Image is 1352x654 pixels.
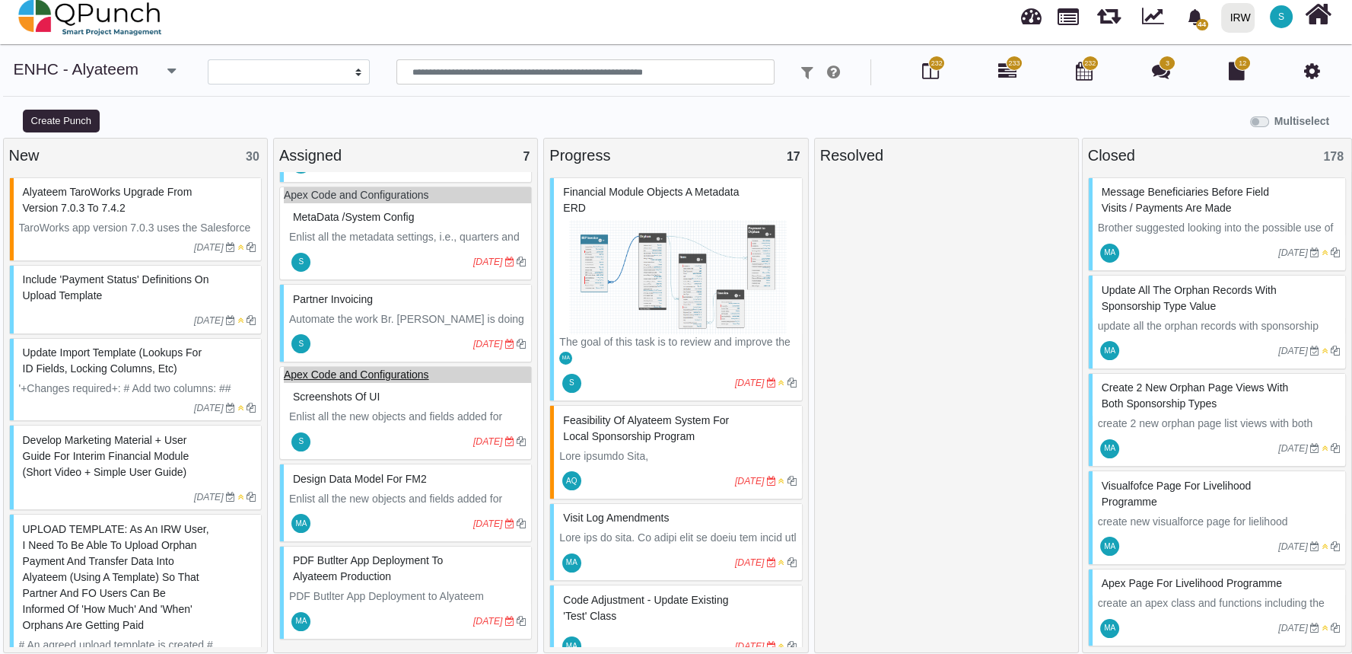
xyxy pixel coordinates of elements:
i: Clone [787,558,797,567]
span: #79674 [23,434,189,478]
i: Medium [1322,346,1328,356]
span: 7 [523,150,530,163]
i: Due Date [226,493,235,502]
p: Automate the work Br. [PERSON_NAME] is doing in Excel into the Alytaeem system. [289,311,526,343]
span: #79850 [1102,577,1282,589]
span: MA [1104,249,1115,257]
i: Due Date [1310,346,1319,356]
span: Aamar Qayum [562,471,581,490]
i: Clone [517,519,526,528]
span: Projects [1058,2,1079,25]
i: Punch Discussion [1151,62,1169,80]
span: 17 [787,150,800,163]
i: [DATE] [473,616,503,627]
i: Medium [778,642,784,651]
p: The goal of this task is to review and improve the current metadata Entity Relationship Diagram (... [559,334,796,478]
span: S [569,379,574,387]
i: Medium [237,493,243,502]
i: Medium [778,378,784,388]
span: Shafee.jan [562,374,581,393]
span: #80308 [293,391,380,403]
p: Enlist all the new objects and fields added for FM2. Share the schema builder diagram with relati... [289,491,526,539]
span: #80314 [563,186,739,214]
i: Medium [778,558,784,567]
span: create 2 new orphan page list views with both sponsorship types [1098,417,1315,445]
i: Clone [247,493,256,502]
i: [DATE] [1278,623,1308,633]
span: #79857 [563,414,729,442]
span: #79852 [1102,381,1289,410]
span: #80311 [293,211,415,223]
span: 44 [1196,19,1208,30]
span: create new visualforce page for lielihood programmepage URL:Â Allocate_Orphans_from_IRW_Livelihoo... [1098,515,1335,592]
span: 30 [246,150,259,163]
i: Clone [247,243,256,252]
span: Shafee.jan [291,253,310,272]
span: create an apex class and functions including the search filters to display first 100 rows of orph... [1098,597,1328,641]
i: Due Date [505,617,514,626]
span: S [1278,12,1284,21]
i: [DATE] [194,492,224,502]
span: Mahmood Ashraf [562,554,581,573]
i: [DATE] [1278,443,1308,454]
i: Due Date [505,437,514,446]
i: Clone [517,617,526,626]
span: 233 [1008,59,1020,69]
i: e.g: punch or !ticket or &Category or #label or @username or $priority or *iteration or ^addition... [827,65,840,80]
i: Clone [1331,346,1340,356]
span: update all the orphan records with sponsorship type value set asÂ * Regular Sponsorship [1098,320,1322,348]
span: #80307 [293,473,427,485]
span: #79855 [563,594,728,622]
i: [DATE] [194,315,224,326]
i: Clone [787,378,797,388]
div: Closed [1088,144,1346,167]
span: 3 [1166,59,1169,69]
i: Clone [1331,624,1340,633]
button: Create Punch [23,110,100,132]
span: #79858 [23,186,192,214]
span: S [299,340,304,348]
i: Gantt [998,62,1016,80]
span: Mahmood Ashraf [559,352,572,365]
i: Clone [247,404,256,413]
i: Due Date [1310,248,1319,257]
i: Clone [787,642,797,651]
a: ENHC - Alyateem [14,60,139,78]
div: Assigned [279,144,532,167]
span: MA [295,617,307,625]
i: Due Date [505,340,514,349]
i: [DATE] [735,557,765,568]
span: MA [1104,347,1115,355]
i: [DATE] [735,378,765,388]
i: Due Date [1310,624,1319,633]
i: Due Date [767,378,776,388]
img: d0a3be4e-bb8c-45a8-8559-f39066938418.png [559,220,796,334]
i: Due Date [767,477,776,486]
i: Clone [517,257,526,266]
i: [DATE] [194,403,224,413]
p: Enlist all the metadata settings, i.e., quarters and ending month [289,229,526,261]
span: #79676 [23,273,209,301]
span: MA [562,356,570,361]
span: MA [1104,445,1115,452]
a: Apex Code and Configurations [284,189,429,201]
span: '+Changes required+: # Add two columns: ## Owner ID - Lookup _FOM 'user id'_ ## Record Type ID - ... [19,382,252,586]
span: #79854 [1102,186,1269,214]
i: [DATE] [473,436,503,447]
span: Brother suggested looking into the possible use of multichannel messaging with orphans families a... [1098,222,1338,298]
i: Clone [247,316,256,325]
i: Clone [517,437,526,446]
span: 232 [931,59,943,69]
span: Shafee.jan [291,432,310,451]
span: #79853 [1102,284,1277,312]
b: Multiselect [1274,115,1329,127]
span: Mahmood Ashraf [1100,341,1119,360]
i: Clone [1331,542,1340,551]
div: Progress [549,144,802,167]
span: Shafee.jan [291,334,310,353]
span: MA [1104,624,1115,632]
span: #80310 [293,293,373,305]
span: S [299,258,304,266]
span: Shafee.jan [1270,5,1293,28]
i: [DATE] [473,257,503,267]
